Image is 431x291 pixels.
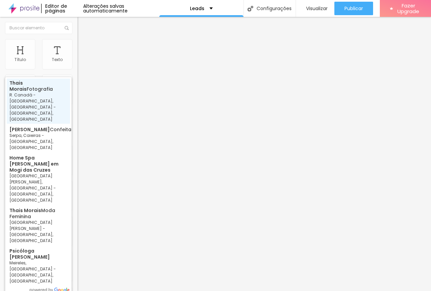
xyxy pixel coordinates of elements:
[306,6,328,11] span: Visualizar
[190,6,204,11] p: Leads
[5,22,72,34] input: Buscar elemento
[9,260,67,284] span: Meireles, [GEOGRAPHIC_DATA] - [GEOGRAPHIC_DATA], [GEOGRAPHIC_DATA]
[334,2,373,15] button: Publicar
[396,3,421,14] span: Fazer Upgrade
[77,17,431,291] iframe: Editor
[247,6,253,11] img: Icone
[344,6,363,11] span: Publicar
[65,26,69,30] img: Icone
[296,2,334,15] button: Visualizar
[14,57,26,62] div: Título
[52,57,63,62] div: Texto
[83,4,159,13] div: Alterações salvas automaticamente
[41,4,83,13] div: Editor de páginas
